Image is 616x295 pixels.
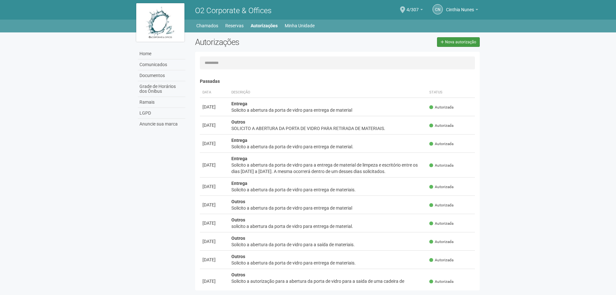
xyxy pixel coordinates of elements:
[437,37,480,47] a: Nova autorização
[427,87,475,98] th: Status
[446,1,474,12] span: Cinthia Nunes
[231,162,424,175] div: Solicito a abertura da porta de vidro para a entrega de material de limpeza e escritório entre os...
[202,162,226,168] div: [DATE]
[138,48,185,59] a: Home
[202,140,226,147] div: [DATE]
[231,125,424,132] div: SOLICITO A ABERTURA DA PORTA DE VIDRO PARA RETIRADA DE MATERIAIS.
[231,199,245,204] strong: Outros
[406,8,423,13] a: 4/307
[429,239,453,245] span: Autorizada
[406,1,419,12] span: 4/307
[196,21,218,30] a: Chamados
[231,260,424,266] div: Solicito a abertura da porta de vidro para entrega de materiais.
[231,156,247,161] strong: Entrega
[231,187,424,193] div: Solicito a abertura da porta de vidro para entrega de materiais.
[429,203,453,208] span: Autorizada
[202,183,226,190] div: [DATE]
[231,217,245,222] strong: Outros
[138,97,185,108] a: Ramais
[202,220,226,226] div: [DATE]
[445,40,476,44] span: Nova autorização
[195,37,333,47] h2: Autorizações
[202,238,226,245] div: [DATE]
[446,8,478,13] a: Cinthia Nunes
[429,105,453,110] span: Autorizada
[429,163,453,168] span: Autorizada
[138,59,185,70] a: Comunicados
[231,101,247,106] strong: Entrega
[231,143,424,150] div: Solicito a abertura da porta de vidro para entrega de material.
[231,236,245,241] strong: Outros
[429,257,453,263] span: Autorizada
[429,141,453,147] span: Autorizada
[138,81,185,97] a: Grade de Horários dos Ônibus
[229,87,427,98] th: Descrição
[202,278,226,284] div: [DATE]
[231,278,424,291] div: Solicito a autorização para a abertura da porta de vidro para a saida de uma cadeira de escritório.
[225,21,244,30] a: Reservas
[138,119,185,129] a: Anuncie sua marca
[429,221,453,226] span: Autorizada
[202,122,226,128] div: [DATE]
[231,223,424,230] div: solicito a abertura da porta de vidro para entrega de material.
[200,79,475,84] h4: Passadas
[231,241,424,248] div: Solicito a abertura da porta de vidro para a saída de materiais.
[231,272,245,277] strong: Outros
[231,107,424,113] div: Solicito a abertura da porta de vidro para entrega de material
[231,138,247,143] strong: Entrega
[251,21,278,30] a: Autorizações
[429,279,453,284] span: Autorizada
[231,205,424,211] div: Solicito a abertura da porta de vidro para entrega de material
[231,119,245,125] strong: Outros
[202,256,226,263] div: [DATE]
[138,70,185,81] a: Documentos
[231,254,245,259] strong: Outros
[202,104,226,110] div: [DATE]
[200,87,229,98] th: Data
[433,4,443,14] a: CN
[429,123,453,128] span: Autorizada
[195,6,272,15] span: O2 Corporate & Offices
[136,3,184,42] img: logo.jpg
[429,184,453,190] span: Autorizada
[138,108,185,119] a: LGPD
[202,202,226,208] div: [DATE]
[285,21,315,30] a: Minha Unidade
[231,181,247,186] strong: Entrega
